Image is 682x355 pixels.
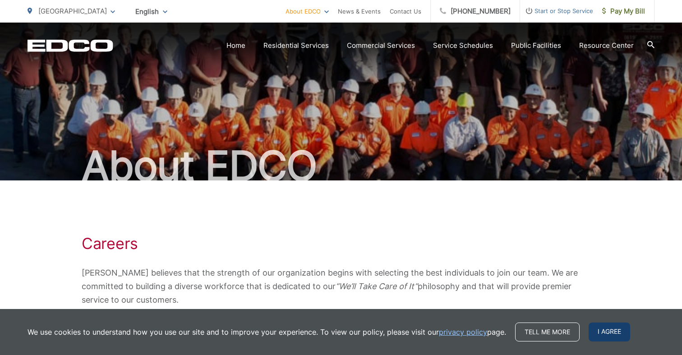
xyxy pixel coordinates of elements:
span: [GEOGRAPHIC_DATA] [38,7,107,15]
a: Tell me more [515,323,580,341]
a: News & Events [338,6,381,17]
p: We use cookies to understand how you use our site and to improve your experience. To view our pol... [28,327,506,337]
a: Resource Center [579,40,634,51]
a: Public Facilities [511,40,561,51]
a: privacy policy [439,327,487,337]
a: Contact Us [390,6,421,17]
a: Service Schedules [433,40,493,51]
a: Home [226,40,245,51]
a: Residential Services [263,40,329,51]
a: EDCD logo. Return to the homepage. [28,39,113,52]
h1: Careers [82,235,600,253]
span: Pay My Bill [602,6,645,17]
p: [PERSON_NAME] believes that the strength of our organization begins with selecting the best indiv... [82,266,600,307]
a: About EDCO [286,6,329,17]
h2: About EDCO [28,143,654,189]
span: English [129,4,174,19]
span: I agree [589,323,630,341]
a: Commercial Services [347,40,415,51]
em: “We’ll Take Care of It” [336,281,418,291]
